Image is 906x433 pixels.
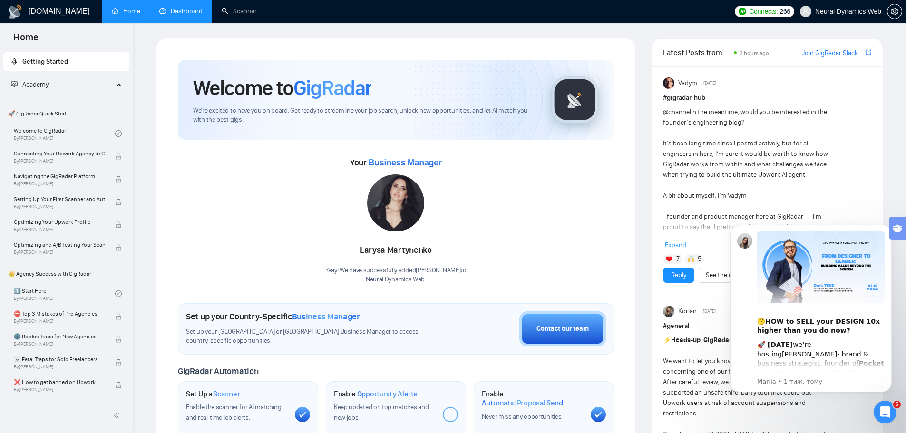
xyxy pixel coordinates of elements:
span: Automatic Proposal Send [482,398,563,408]
h1: # gigradar-hub [663,93,871,103]
img: Korlan [663,306,674,317]
span: Keep updated on top matches and new jobs. [334,403,429,422]
span: lock [115,382,122,388]
button: setting [887,4,902,19]
span: By [PERSON_NAME] [14,204,105,210]
span: Setting Up Your First Scanner and Auto-Bidder [14,194,105,204]
iframe: Intercom live chat [874,401,896,423]
span: Home [6,30,46,50]
span: export [866,48,871,56]
span: Your [350,157,442,168]
span: rocket [11,58,18,65]
img: 🙌 [688,256,694,262]
span: lock [115,336,122,343]
span: Business Manager [292,311,360,322]
span: 🌚 Rookie Traps for New Agencies [14,332,105,341]
button: Contact our team [519,311,606,346]
h1: Set up your Country-Specific [186,311,360,322]
span: Optimizing Your Upwork Profile [14,217,105,227]
span: lock [115,221,122,228]
span: Enable the scanner for AI matching and real-time job alerts. [186,403,282,422]
span: Connecting Your Upwork Agency to GigRadar [14,149,105,158]
span: By [PERSON_NAME] [14,250,105,255]
span: Academy [11,80,49,88]
a: setting [887,8,902,15]
span: ⚡ [663,336,671,344]
span: Expand [665,241,686,249]
a: Reply [671,270,686,280]
span: 👑 Agency Success with GigRadar [4,264,128,283]
a: dashboardDashboard [159,7,203,15]
span: Latest Posts from the GigRadar Community [663,47,731,58]
img: 1686860620838-99.jpg [367,174,424,231]
span: 6 [893,401,901,408]
span: lock [115,359,122,366]
a: export [866,48,871,57]
span: setting [887,8,902,15]
span: lock [115,199,122,205]
p: Neural Dynamics Web . [325,275,467,284]
span: user [802,8,809,15]
span: check-circle [115,130,122,137]
span: Vadym [678,78,697,88]
div: Yaay! We have successfully added [PERSON_NAME] to [325,266,467,284]
a: 1️⃣ Start HereBy[PERSON_NAME] [14,283,115,304]
span: Optimizing and A/B Testing Your Scanner for Better Results [14,240,105,250]
span: Opportunity Alerts [357,389,418,399]
span: By [PERSON_NAME] [14,364,105,370]
a: searchScanner [222,7,257,15]
span: Never miss any opportunities. [482,413,563,421]
iframe: Intercom notifications повідомлення [716,213,906,428]
strong: Heads-up, GigRadar community! [671,336,769,344]
span: GigRadar [293,75,371,101]
span: Set up your [GEOGRAPHIC_DATA] or [GEOGRAPHIC_DATA] Business Manager to access country-specific op... [186,327,438,346]
span: check-circle [115,290,122,297]
img: logo [8,4,23,19]
a: homeHome [112,7,140,15]
h1: Welcome to [193,75,371,101]
div: Larysa Martynenko [325,242,467,259]
span: By [PERSON_NAME] [14,318,105,324]
span: [DATE] [703,79,716,87]
img: ❤️ [666,256,672,262]
button: See the details [698,268,756,283]
span: @channel [663,108,691,116]
img: Vadym [663,77,674,89]
span: double-left [113,411,123,420]
span: 2 hours ago [740,50,769,57]
span: ❌ How to get banned on Upwork [14,377,105,387]
span: lock [115,244,122,251]
span: 266 [780,6,790,17]
span: [DATE] [703,307,716,316]
span: Academy [22,80,49,88]
a: See the details [706,270,748,280]
span: Navigating the GigRadar Platform [14,172,105,181]
button: Reply [663,268,694,283]
span: Getting Started [22,58,68,66]
span: By [PERSON_NAME] [14,227,105,232]
h1: Enable [334,389,418,399]
h1: Set Up a [186,389,240,399]
a: Welcome to GigRadarBy[PERSON_NAME] [14,123,115,144]
li: Getting Started [3,52,129,71]
span: 7 [676,254,680,264]
span: 5 [698,254,701,264]
span: ⛔ Top 3 Mistakes of Pro Agencies [14,309,105,318]
a: Join GigRadar Slack Community [802,48,864,58]
span: ☠️ Fatal Traps for Solo Freelancers [14,355,105,364]
span: 🚀 GigRadar Quick Start [4,104,128,123]
span: By [PERSON_NAME] [14,341,105,347]
div: in the meantime, would you be interested in the founder’s engineering blog? It’s been long time s... [663,107,830,379]
span: Korlan [678,306,697,317]
div: Contact our team [536,324,589,334]
img: upwork-logo.png [739,8,746,15]
span: lock [115,313,122,320]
